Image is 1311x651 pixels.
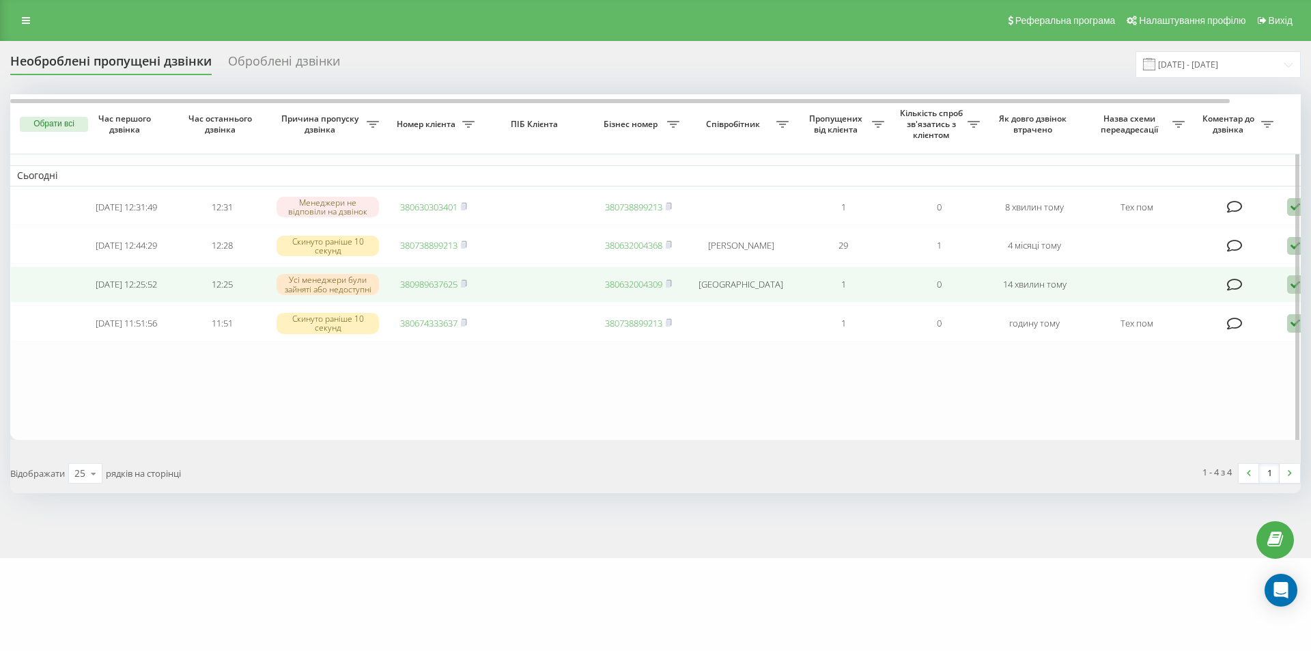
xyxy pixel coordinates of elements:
[597,119,667,130] span: Бізнес номер
[1202,465,1232,479] div: 1 - 4 з 4
[79,266,174,303] td: [DATE] 12:25:52
[1198,113,1261,135] span: Коментар до дзвінка
[10,54,212,75] div: Необроблені пропущені дзвінки
[79,227,174,264] td: [DATE] 12:44:29
[1082,305,1192,342] td: Тех пом
[686,266,795,303] td: [GEOGRAPHIC_DATA]
[1089,113,1172,135] span: Назва схеми переадресації
[79,189,174,225] td: [DATE] 12:31:49
[693,119,776,130] span: Співробітник
[605,239,662,251] a: 380632004368
[400,278,457,290] a: 380989637625
[20,117,88,132] button: Обрати всі
[174,189,270,225] td: 12:31
[400,239,457,251] a: 380738899213
[174,227,270,264] td: 12:28
[891,189,987,225] td: 0
[891,227,987,264] td: 1
[987,305,1082,342] td: годину тому
[277,113,367,135] span: Причина пропуску дзвінка
[277,313,379,333] div: Скинуто раніше 10 секунд
[228,54,340,75] div: Оброблені дзвінки
[987,189,1082,225] td: 8 хвилин тому
[174,305,270,342] td: 11:51
[795,227,891,264] td: 29
[605,201,662,213] a: 380738899213
[605,317,662,329] a: 380738899213
[174,266,270,303] td: 12:25
[1269,15,1293,26] span: Вихід
[106,467,181,480] span: рядків на сторінці
[1082,189,1192,225] td: Тех пом
[605,278,662,290] a: 380632004309
[89,113,163,135] span: Час першого дзвінка
[185,113,259,135] span: Час останнього дзвінка
[393,119,462,130] span: Номер клієнта
[987,266,1082,303] td: 14 хвилин тому
[277,274,379,294] div: Усі менеджери були зайняті або недоступні
[802,113,872,135] span: Пропущених від клієнта
[1259,464,1280,483] a: 1
[400,317,457,329] a: 380674333637
[277,236,379,256] div: Скинуто раніше 10 секунд
[898,108,968,140] span: Кількість спроб зв'язатись з клієнтом
[795,305,891,342] td: 1
[79,305,174,342] td: [DATE] 11:51:56
[1139,15,1245,26] span: Налаштування профілю
[686,227,795,264] td: [PERSON_NAME]
[400,201,457,213] a: 380630303401
[277,197,379,217] div: Менеджери не відповіли на дзвінок
[1265,574,1297,607] div: Open Intercom Messenger
[10,467,65,480] span: Відображати
[891,305,987,342] td: 0
[493,119,579,130] span: ПІБ Клієнта
[998,113,1071,135] span: Як довго дзвінок втрачено
[987,227,1082,264] td: 4 місяці тому
[891,266,987,303] td: 0
[795,189,891,225] td: 1
[795,266,891,303] td: 1
[74,467,85,480] div: 25
[1015,15,1116,26] span: Реферальна програма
